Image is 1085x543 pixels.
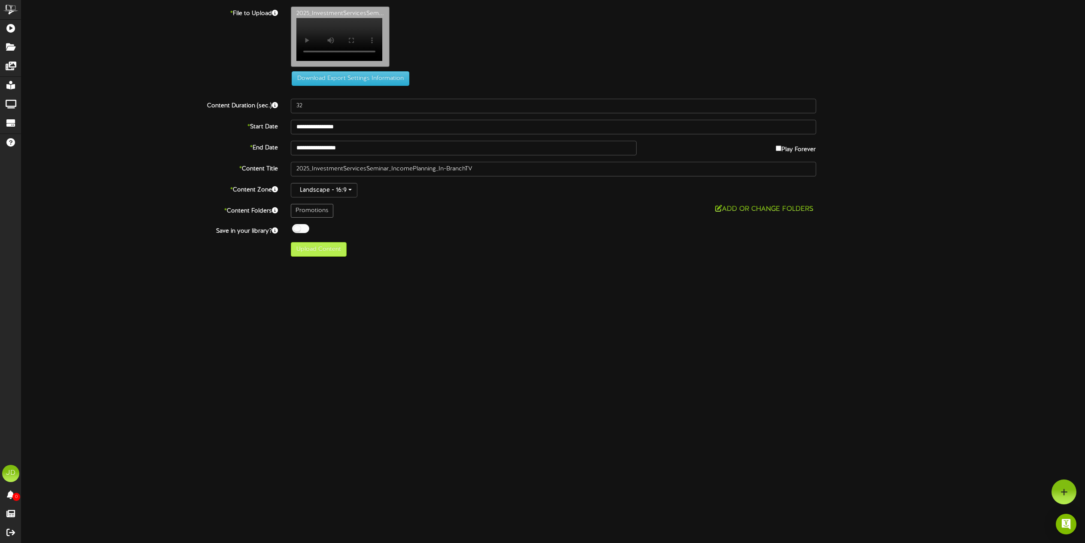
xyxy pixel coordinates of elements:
label: Content Zone [15,183,284,194]
button: Add or Change Folders [713,204,816,215]
label: Content Duration (sec.) [15,99,284,110]
button: Upload Content [291,242,347,257]
div: Open Intercom Messenger [1056,514,1076,534]
div: JD [2,465,19,482]
span: 0 [12,493,20,501]
input: Play Forever [776,146,781,151]
div: Promotions [291,204,333,218]
label: End Date [15,141,284,152]
video: Your browser does not support HTML5 video. [296,18,382,61]
label: Content Title [15,162,284,173]
label: Play Forever [776,141,816,154]
input: Title of this Content [291,162,816,176]
button: Download Export Settings Information [292,71,409,86]
label: Save in your library? [15,224,284,236]
a: Download Export Settings Information [287,75,409,82]
label: File to Upload [15,6,284,18]
label: Content Folders [15,204,284,215]
button: Landscape - 16:9 [291,183,357,197]
label: Start Date [15,120,284,131]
